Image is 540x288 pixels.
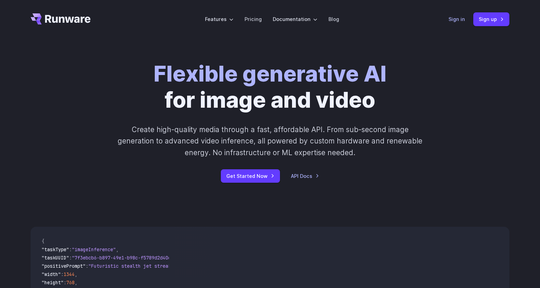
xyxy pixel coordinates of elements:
span: : [86,263,88,269]
span: "positivePrompt" [42,263,86,269]
span: "height" [42,279,64,286]
span: , [116,246,119,253]
span: "taskType" [42,246,69,253]
span: "7f3ebcb6-b897-49e1-b98c-f5789d2d40d7" [72,255,176,261]
span: , [75,271,77,277]
span: "taskUUID" [42,255,69,261]
span: "width" [42,271,61,277]
span: { [42,238,44,244]
strong: Flexible generative AI [154,61,387,87]
span: : [69,255,72,261]
p: Create high-quality media through a fast, affordable API. From sub-second image generation to adv... [117,124,423,158]
label: Features [205,15,234,23]
span: : [69,246,72,253]
span: "imageInference" [72,246,116,253]
h1: for image and video [154,61,387,113]
span: 768 [66,279,75,286]
span: , [75,279,77,286]
span: : [61,271,64,277]
a: Blog [328,15,339,23]
span: : [64,279,66,286]
span: "Futuristic stealth jet streaking through a neon-lit cityscape with glowing purple exhaust" [88,263,339,269]
span: 1344 [64,271,75,277]
a: Go to / [31,13,90,24]
label: Documentation [273,15,317,23]
a: Get Started Now [221,169,280,183]
a: Sign up [473,12,509,26]
a: Sign in [449,15,465,23]
a: Pricing [245,15,262,23]
a: API Docs [291,172,319,180]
